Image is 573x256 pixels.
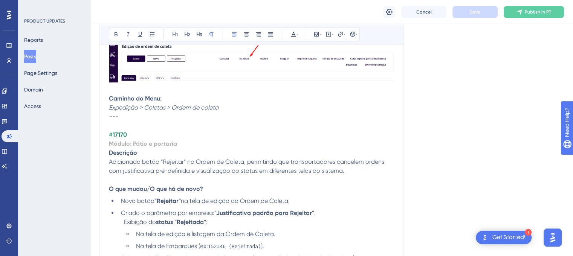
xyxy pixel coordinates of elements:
strong: #17170 [109,131,127,138]
strong: "Justificativa padrão para Rejeitar" [214,209,314,216]
em: Expedição > Coletas > Ordem de coleta [109,104,219,111]
button: Save [452,6,498,18]
span: ). [261,242,264,250]
span: Save [470,9,480,15]
strong: O que mudou/O que há de novo? [109,185,203,192]
strong: Módulo: Pátio e portaria [109,140,177,147]
strong: Caminho do Menu [109,95,160,102]
div: Get Started! [492,233,526,242]
button: Page Settings [24,66,57,80]
em: --- [109,113,118,120]
span: Adicionado botão "Rejeitar" na Ordem de Coleta, permitindo que transportadores cancelem ordens co... [109,158,386,174]
span: Na tela de Embarques (ex: [136,242,208,250]
span: Novo botão [121,197,154,204]
img: launcher-image-alternative-text [480,233,489,242]
button: Cancel [401,6,446,18]
iframe: UserGuiding AI Assistant Launcher [541,226,564,249]
button: Domain [24,83,43,96]
span: na tela de edição da Ordem de Coleta. [181,197,290,204]
strong: status "Rejeitada" [156,218,206,226]
span: Exibição do [124,218,156,226]
span: Publish in PT [525,9,551,15]
span: . [314,209,316,216]
strong: "Rejeitar" [154,197,181,204]
span: Na tela de edição e listagem da Ordem de Coleta. [136,230,275,238]
button: Publish in PT [504,6,564,18]
span: Need Help? [18,2,47,11]
span: Criado o parâmetro por empresa: [121,209,214,216]
button: Reports [24,33,43,47]
span: : [160,95,162,102]
div: PRODUCT UPDATES [24,18,65,24]
button: Access [24,99,41,113]
div: Open Get Started! checklist, remaining modules: 1 [476,231,532,244]
span: 152346 (Rejeitada) [208,244,261,249]
span: Cancel [416,9,432,15]
button: Posts [24,50,36,63]
span: : [206,218,208,226]
strong: Descrição [109,149,137,156]
div: 1 [525,229,532,236]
